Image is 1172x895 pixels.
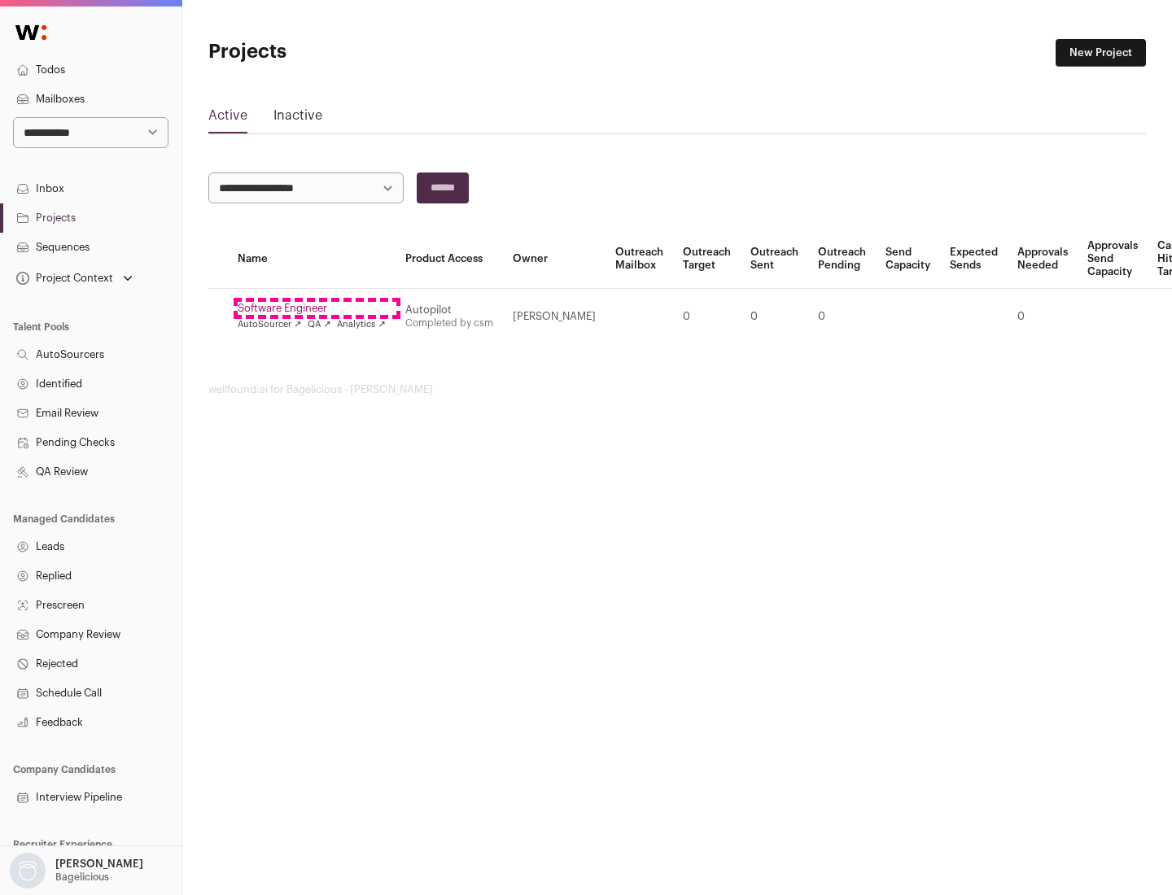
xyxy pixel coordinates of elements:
[337,318,385,331] a: Analytics ↗
[396,229,503,289] th: Product Access
[55,871,109,884] p: Bagelicious
[405,318,493,328] a: Completed by csm
[673,229,741,289] th: Outreach Target
[55,858,143,871] p: [PERSON_NAME]
[1056,39,1146,67] a: New Project
[876,229,940,289] th: Send Capacity
[7,16,55,49] img: Wellfound
[741,289,808,345] td: 0
[238,302,386,315] a: Software Engineer
[808,289,876,345] td: 0
[13,272,113,285] div: Project Context
[673,289,741,345] td: 0
[228,229,396,289] th: Name
[940,229,1008,289] th: Expected Sends
[13,267,136,290] button: Open dropdown
[273,106,322,132] a: Inactive
[208,106,247,132] a: Active
[308,318,330,331] a: QA ↗
[741,229,808,289] th: Outreach Sent
[1008,289,1078,345] td: 0
[7,853,146,888] button: Open dropdown
[503,289,606,345] td: [PERSON_NAME]
[1008,229,1078,289] th: Approvals Needed
[1078,229,1148,289] th: Approvals Send Capacity
[10,853,46,888] img: nopic.png
[503,229,606,289] th: Owner
[208,383,1146,396] footer: wellfound:ai for Bagelicious - [PERSON_NAME]
[238,318,301,331] a: AutoSourcer ↗
[208,39,521,65] h1: Projects
[606,229,673,289] th: Outreach Mailbox
[405,303,493,317] div: Autopilot
[808,229,876,289] th: Outreach Pending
